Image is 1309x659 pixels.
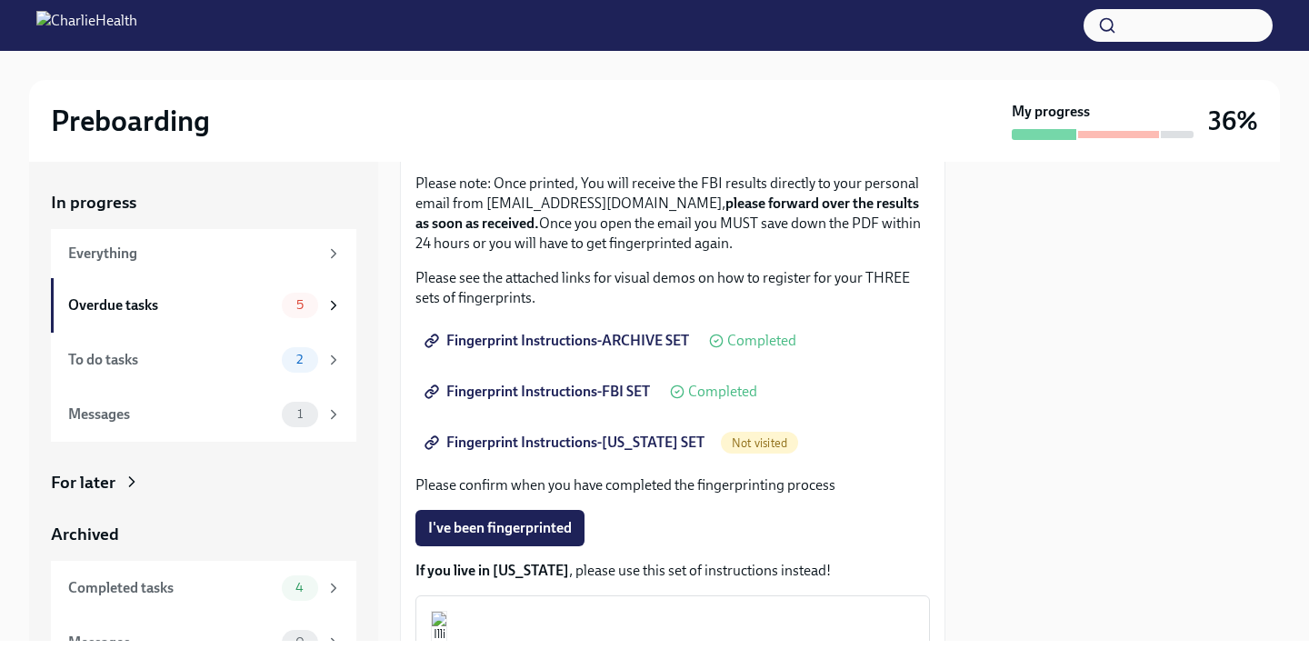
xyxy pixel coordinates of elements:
a: Everything [51,229,356,278]
span: 4 [285,581,315,594]
a: Messages1 [51,387,356,442]
span: 5 [285,298,315,312]
span: Completed [727,334,796,348]
span: 2 [285,353,314,366]
p: Please note: Once printed, You will receive the FBI results directly to your personal email from ... [415,174,930,254]
div: Completed tasks [68,578,275,598]
p: , please use this set of instructions instead! [415,561,930,581]
span: 1 [286,407,314,421]
div: For later [51,471,115,494]
strong: If you live in [US_STATE] [415,562,569,579]
a: Completed tasks4 [51,561,356,615]
div: Overdue tasks [68,295,275,315]
p: Please confirm when you have completed the fingerprinting process [415,475,930,495]
span: Fingerprint Instructions-ARCHIVE SET [428,332,689,350]
a: Fingerprint Instructions-[US_STATE] SET [415,424,717,461]
span: Not visited [721,436,798,450]
h3: 36% [1208,105,1258,137]
strong: My progress [1012,102,1090,122]
span: Fingerprint Instructions-[US_STATE] SET [428,434,704,452]
a: To do tasks2 [51,333,356,387]
h2: Preboarding [51,103,210,139]
a: For later [51,471,356,494]
div: Messages [68,404,275,424]
span: I've been fingerprinted [428,519,572,537]
p: Please see the attached links for visual demos on how to register for your THREE sets of fingerpr... [415,268,930,308]
div: Messages [68,633,275,653]
span: Completed [688,384,757,399]
button: I've been fingerprinted [415,510,585,546]
a: In progress [51,191,356,215]
img: CharlieHealth [36,11,137,40]
a: Overdue tasks5 [51,278,356,333]
span: 0 [285,635,315,649]
a: Archived [51,523,356,546]
span: Fingerprint Instructions-FBI SET [428,383,650,401]
a: Fingerprint Instructions-FBI SET [415,374,663,410]
a: Fingerprint Instructions-ARCHIVE SET [415,323,702,359]
div: To do tasks [68,350,275,370]
div: Everything [68,244,318,264]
